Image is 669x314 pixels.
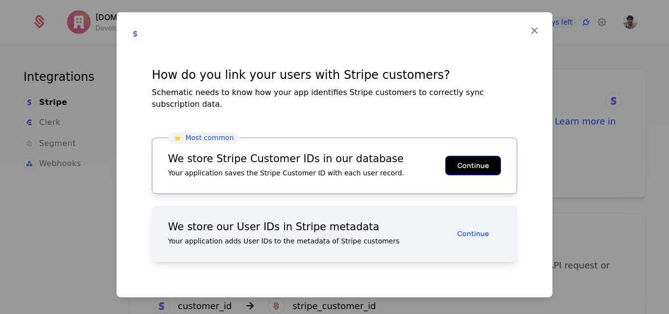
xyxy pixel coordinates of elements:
[168,236,445,245] div: Your application adds User IDs to the metadata of Stripe customers
[168,153,445,164] div: We store Stripe Customer IDs in our database
[445,224,501,243] button: Continue
[185,133,234,141] span: Most common
[445,156,501,175] button: Continue
[168,221,445,232] div: We store our User IDs in Stripe metadata
[168,168,445,177] div: Your application saves the Stripe Customer ID with each user record.
[152,67,517,82] div: How do you link your users with Stripe customers?
[174,134,181,141] span: ⭐️
[152,86,517,110] div: Schematic needs to know how your app identifies Stripe customers to correctly sync subscription d...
